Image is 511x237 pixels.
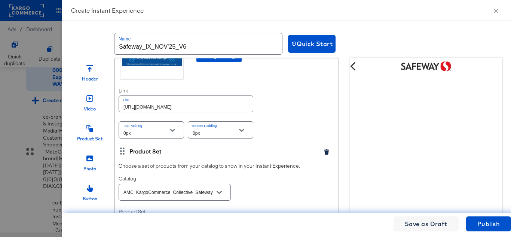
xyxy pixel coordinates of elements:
[291,39,333,49] span: Quick Start
[84,106,96,112] div: Video
[129,147,317,155] div: Product Set
[466,216,511,231] button: Publish
[83,165,96,172] div: Photo
[82,76,98,82] div: Header
[119,175,231,202] div: Catalog
[288,35,336,53] button: Quick Start
[115,15,338,144] div: Introduce your brand, product or service by using an eye-catching image.
[167,125,178,136] button: Open
[394,216,459,231] button: Save as Draft
[493,8,499,14] span: close
[214,187,225,198] button: Open
[119,96,253,112] input: http://www.example.com
[350,75,503,227] video: Your browser does not support the video tag.
[119,87,253,114] div: Link
[71,6,502,14] div: Create Instant Experience
[405,219,447,229] span: Save as Draft
[83,195,97,202] div: Button
[119,208,334,235] div: Product Set
[77,136,102,142] div: Product Set
[477,219,500,229] span: Publish
[236,125,247,136] button: Open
